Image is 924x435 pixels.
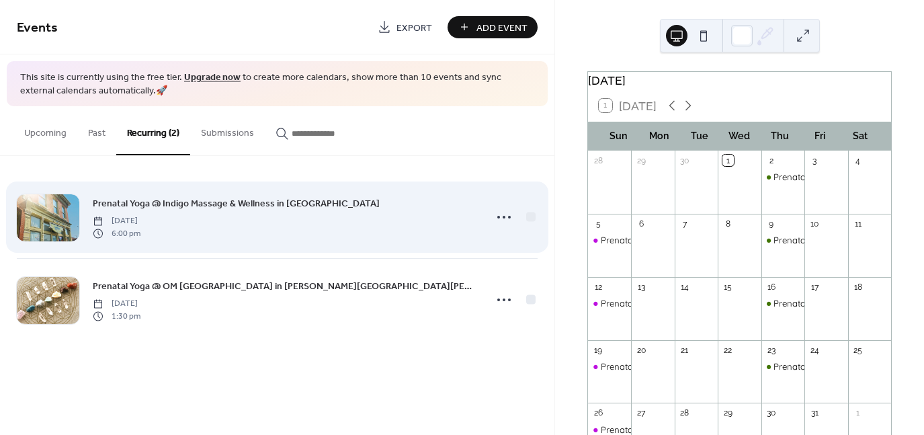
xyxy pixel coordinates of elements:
[593,155,604,166] div: 28
[852,155,864,166] div: 4
[17,15,58,41] span: Events
[809,344,821,356] div: 24
[588,72,891,89] div: [DATE]
[722,281,734,292] div: 15
[396,21,432,35] span: Export
[77,106,116,154] button: Past
[116,106,190,155] button: Recurring (2)
[840,122,880,150] div: Sat
[809,281,821,292] div: 17
[636,281,647,292] div: 13
[765,218,777,229] div: 9
[765,281,777,292] div: 16
[588,297,631,309] div: Prenatal Yoga @ OM Old Orchard in Webster Groves
[93,227,140,239] span: 6:00 pm
[593,344,604,356] div: 19
[93,280,477,294] span: Prenatal Yoga @ OM [GEOGRAPHIC_DATA] in [PERSON_NAME][GEOGRAPHIC_DATA][PERSON_NAME]
[679,281,690,292] div: 14
[636,218,647,229] div: 6
[679,122,720,150] div: Tue
[599,122,639,150] div: Sun
[852,344,864,356] div: 25
[184,69,241,87] a: Upgrade now
[679,218,690,229] div: 7
[761,297,804,309] div: Prenatal Yoga @ Indigo Massage & Wellness in Benton Park
[13,106,77,154] button: Upcoming
[636,407,647,419] div: 27
[588,234,631,246] div: Prenatal Yoga @ OM Old Orchard in Webster Groves
[593,281,604,292] div: 12
[93,298,140,310] span: [DATE]
[593,407,604,419] div: 26
[593,218,604,229] div: 5
[759,122,800,150] div: Thu
[800,122,840,150] div: Fri
[476,21,528,35] span: Add Event
[639,122,679,150] div: Mon
[852,218,864,229] div: 11
[20,71,534,97] span: This site is currently using the free tier. to create more calendars, show more than 10 events an...
[722,344,734,356] div: 22
[722,407,734,419] div: 29
[761,171,804,183] div: Prenatal Yoga @ Indigo Massage & Wellness in Benton Park
[93,215,140,227] span: [DATE]
[368,16,442,38] a: Export
[93,310,140,322] span: 1:30 pm
[190,106,265,154] button: Submissions
[765,344,777,356] div: 23
[448,16,538,38] button: Add Event
[93,278,477,294] a: Prenatal Yoga @ OM [GEOGRAPHIC_DATA] in [PERSON_NAME][GEOGRAPHIC_DATA][PERSON_NAME]
[809,407,821,419] div: 31
[588,360,631,372] div: Prenatal Yoga @ OM Old Orchard in Webster Groves
[765,407,777,419] div: 30
[93,196,380,211] a: Prenatal Yoga @ Indigo Massage & Wellness in [GEOGRAPHIC_DATA]
[636,155,647,166] div: 29
[761,234,804,246] div: Prenatal Yoga @ Indigo Massage & Wellness in Benton Park
[809,155,821,166] div: 3
[679,407,690,419] div: 28
[761,360,804,372] div: Prenatal Yoga @ Indigo Massage & Wellness in Benton Park
[722,155,734,166] div: 1
[93,197,380,211] span: Prenatal Yoga @ Indigo Massage & Wellness in [GEOGRAPHIC_DATA]
[720,122,760,150] div: Wed
[679,344,690,356] div: 21
[809,218,821,229] div: 10
[722,218,734,229] div: 8
[852,407,864,419] div: 1
[765,155,777,166] div: 2
[636,344,647,356] div: 20
[852,281,864,292] div: 18
[679,155,690,166] div: 30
